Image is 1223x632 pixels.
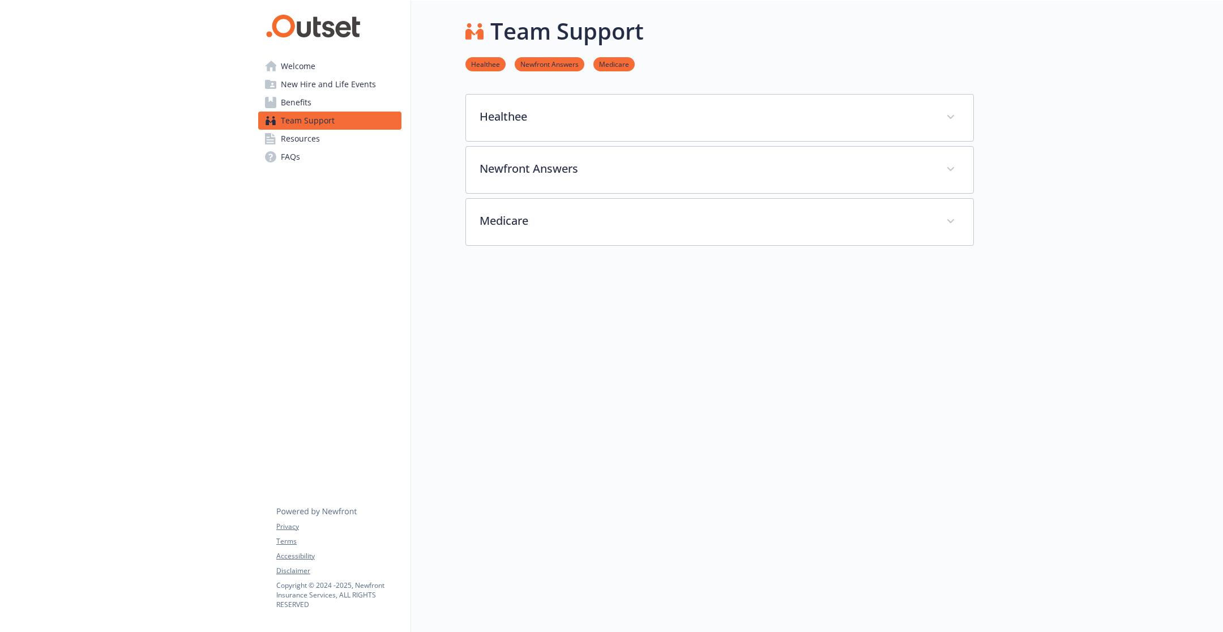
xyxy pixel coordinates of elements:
[281,130,320,148] span: Resources
[480,212,933,229] p: Medicare
[276,536,401,546] a: Terms
[593,58,635,69] a: Medicare
[276,566,401,576] a: Disclaimer
[276,522,401,532] a: Privacy
[258,112,401,130] a: Team Support
[281,93,311,112] span: Benefits
[281,57,315,75] span: Welcome
[258,57,401,75] a: Welcome
[515,58,584,69] a: Newfront Answers
[466,95,973,141] div: Healthee
[258,148,401,166] a: FAQs
[490,14,644,48] h1: Team Support
[276,551,401,561] a: Accessibility
[465,58,506,69] a: Healthee
[466,199,973,245] div: Medicare
[281,112,335,130] span: Team Support
[466,147,973,193] div: Newfront Answers
[276,580,401,609] p: Copyright © 2024 - 2025 , Newfront Insurance Services, ALL RIGHTS RESERVED
[258,130,401,148] a: Resources
[480,108,933,125] p: Healthee
[480,160,933,177] p: Newfront Answers
[281,75,376,93] span: New Hire and Life Events
[281,148,300,166] span: FAQs
[258,93,401,112] a: Benefits
[258,75,401,93] a: New Hire and Life Events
